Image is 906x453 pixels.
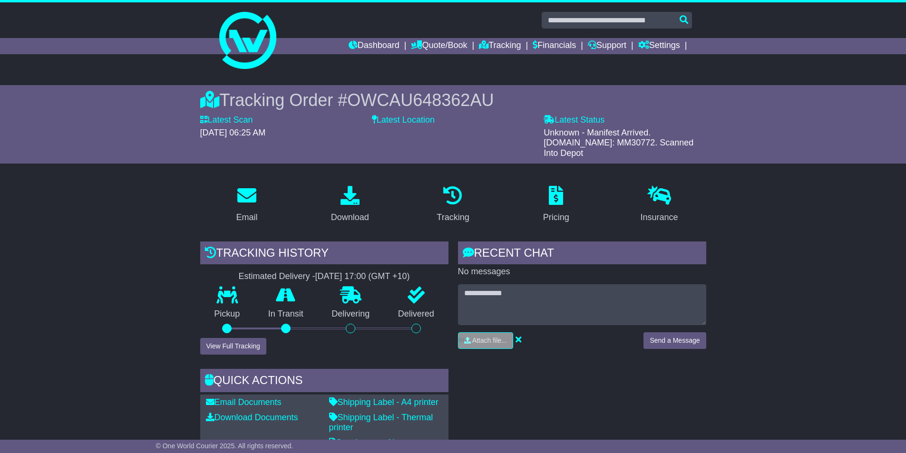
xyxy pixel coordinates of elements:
p: Delivering [318,309,384,319]
div: Quick Actions [200,369,448,395]
label: Latest Location [372,115,435,125]
span: [DATE] 06:25 AM [200,128,266,137]
p: No messages [458,267,706,277]
div: Estimated Delivery - [200,271,448,282]
button: View Full Tracking [200,338,266,355]
div: Tracking [437,211,469,224]
label: Latest Status [544,115,604,125]
div: Email [236,211,257,224]
a: Shipping Label - A4 printer [329,397,438,407]
a: Tracking [430,183,475,227]
a: Financials [533,38,576,54]
a: Shipping Label - Thermal printer [329,413,433,433]
span: Unknown - Manifest Arrived. [DOMAIN_NAME]: MM30772. Scanned Into Depot [544,128,693,158]
p: Pickup [200,309,254,319]
a: Tracking [479,38,521,54]
span: © One World Courier 2025. All rights reserved. [156,442,293,450]
a: Pricing [537,183,575,227]
button: Send a Message [643,332,706,349]
a: Insurance [634,183,684,227]
a: Download [325,183,375,227]
a: Dashboard [349,38,399,54]
p: Delivered [384,309,448,319]
span: OWCAU648362AU [347,90,494,110]
div: Pricing [543,211,569,224]
div: Insurance [641,211,678,224]
div: Download [331,211,369,224]
p: In Transit [254,309,318,319]
a: Support [588,38,626,54]
label: Latest Scan [200,115,253,125]
a: Download Documents [206,413,298,422]
a: Email [230,183,263,227]
div: Tracking history [200,241,448,267]
a: Quote/Book [411,38,467,54]
a: Consignment Note [329,438,407,447]
div: RECENT CHAT [458,241,706,267]
a: Settings [638,38,680,54]
div: [DATE] 17:00 (GMT +10) [315,271,410,282]
div: Tracking Order # [200,90,706,110]
a: Email Documents [206,397,282,407]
